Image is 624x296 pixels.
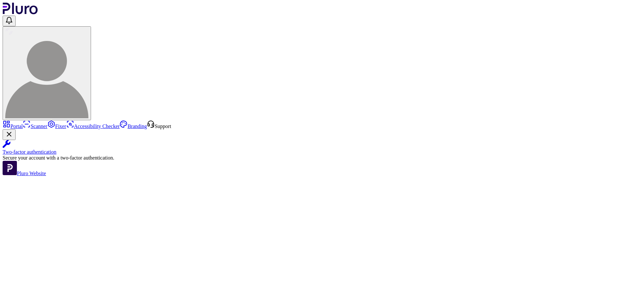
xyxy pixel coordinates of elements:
[66,123,120,129] a: Accessibility Checker
[3,120,621,176] aside: Sidebar menu
[3,171,46,176] a: Open Pluro Website
[120,123,147,129] a: Branding
[3,26,91,120] button: User avatar
[3,149,621,155] div: Two-factor authentication
[3,16,16,26] button: Open notifications, you have undefined new notifications
[47,123,66,129] a: Fixer
[3,129,16,140] button: Close Two-factor authentication notification
[3,10,38,15] a: Logo
[3,155,621,161] div: Secure your account with a two-factor authentication.
[147,123,171,129] a: Open Support screen
[23,123,47,129] a: Scanner
[5,35,88,118] img: User avatar
[3,123,23,129] a: Portal
[3,140,621,155] a: Two-factor authentication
